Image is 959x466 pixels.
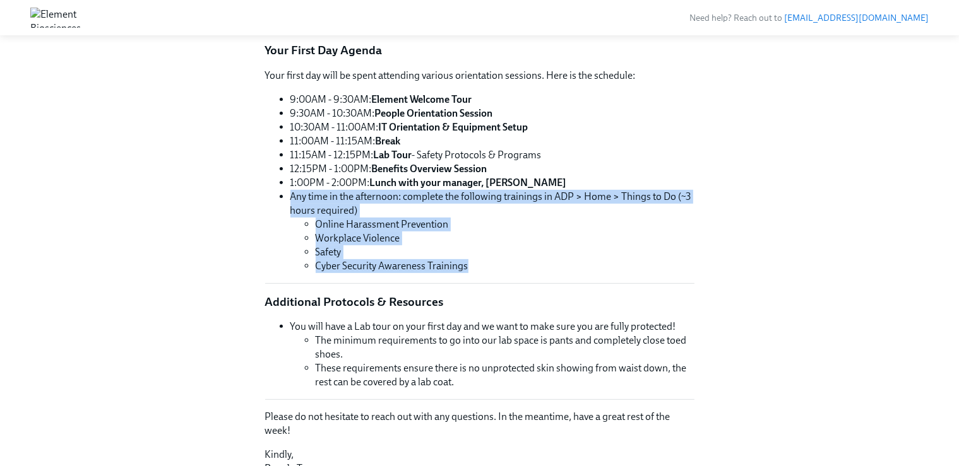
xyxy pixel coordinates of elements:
p: Please do not hesitate to reach out with any questions. In the meantime, have a great rest of the... [265,410,694,438]
strong: IT Orientation & Equipment Setup [379,121,528,133]
li: Workplace Violence [316,231,694,245]
li: 9:30AM - 10:30AM: [290,107,694,120]
li: 1:00PM - 2:00PM: [290,176,694,190]
li: Cyber Security Awareness Trainings [316,259,694,273]
strong: Benefits Overview Session [372,163,487,175]
li: These requirements ensure there is no unprotected skin showing from waist down, the rest can be c... [316,361,694,389]
strong: People Orientation Session [375,107,493,119]
span: Need help? Reach out to [689,13,929,23]
li: 11:15AM - 12:15PM: - Safety Protocols & Programs [290,148,694,162]
strong: Lunch with your manager, [PERSON_NAME] [370,177,567,189]
li: You will have a Lab tour on your first day and we want to make sure you are fully protected! [290,320,694,389]
li: Online Harassment Prevention [316,218,694,231]
li: 10:30AM - 11:00AM: [290,120,694,134]
p: Additional Protocols & Resources [265,294,694,310]
li: Any time in the afternoon: complete the following trainings in ADP > Home > Things to Do (~3 hour... [290,190,694,273]
li: The minimum requirements to go into our lab space is pants and completely close toed shoes. [316,334,694,361]
p: Your First Day Agenda [265,42,694,59]
li: 12:15PM - 1:00PM: [290,162,694,176]
img: Element Biosciences [30,8,81,28]
li: 9:00AM - 9:30AM: [290,93,694,107]
p: Your first day will be spent attending various orientation sessions. Here is the schedule: [265,69,694,83]
strong: Element Welcome Tour [372,93,472,105]
strong: Lab Tour [374,149,412,161]
li: Safety [316,245,694,259]
strong: Break [376,135,401,147]
li: 11:00AM - 11:15AM: [290,134,694,148]
a: [EMAIL_ADDRESS][DOMAIN_NAME] [784,13,929,23]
